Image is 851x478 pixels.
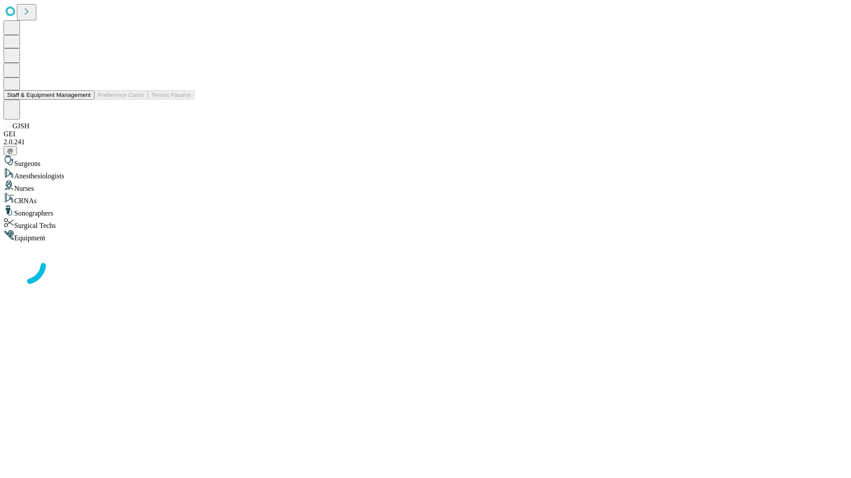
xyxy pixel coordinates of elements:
[4,230,847,242] div: Equipment
[4,217,847,230] div: Surgical Techs
[4,90,94,100] button: Staff & Equipment Management
[12,122,29,130] span: GJSH
[4,130,847,138] div: GEI
[4,146,17,155] button: @
[4,205,847,217] div: Sonographers
[4,180,847,193] div: Nurses
[4,138,847,146] div: 2.0.241
[148,90,195,100] button: Tenant Params
[4,193,847,205] div: CRNAs
[7,147,13,154] span: @
[4,168,847,180] div: Anesthesiologists
[94,90,148,100] button: Preference Cards
[4,155,847,168] div: Surgeons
